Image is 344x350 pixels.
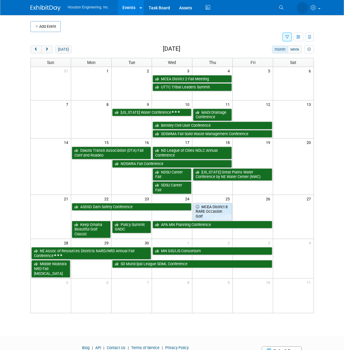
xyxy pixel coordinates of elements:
span: 7 [65,100,71,108]
span: 1 [106,67,111,75]
span: 6 [106,278,111,286]
span: 29 [104,239,111,247]
a: API [95,345,101,350]
span: 21 [63,195,71,202]
span: 8 [187,278,192,286]
span: 26 [265,195,273,202]
span: 12 [265,100,273,108]
h2: [DATE] [163,46,180,52]
span: 11 [225,100,232,108]
a: Middle Niobrara NRD Fall [MEDICAL_DATA] [31,260,71,277]
a: MCEA District 8 RARE Occasion Golf [193,203,232,220]
span: 1 [187,239,192,247]
span: 24 [185,195,192,202]
span: Thu [209,60,216,65]
img: ExhibitDay [30,5,61,11]
span: 19 [265,138,273,146]
span: 10 [185,100,192,108]
span: 11 [306,278,314,286]
span: Fri [251,60,255,65]
a: Bentley Civil User Conference [153,122,272,129]
span: 16 [144,138,152,146]
a: Policy Summit GNDC [112,221,151,233]
a: APA MN Planning Conference [153,221,272,229]
span: 9 [146,100,152,108]
button: prev [30,46,42,53]
span: Mon [87,60,96,65]
span: Sun [47,60,54,65]
span: 23 [144,195,152,202]
span: 18 [225,138,232,146]
button: week [288,46,301,53]
span: | [160,345,164,350]
span: Tue [128,60,135,65]
button: next [41,46,52,53]
span: Sat [290,60,296,65]
span: 6 [308,67,314,75]
a: MN GIS/LIS Consortium [153,247,272,255]
span: 31 [63,67,71,75]
a: SD Municipal League SDML Conference [112,260,272,268]
span: 9 [227,278,232,286]
span: 4 [308,239,314,247]
a: Contact Us [107,345,125,350]
a: MADI Drainage Conference [193,109,232,121]
span: 14 [63,138,71,146]
span: 2 [146,67,152,75]
button: Add Event [30,21,61,32]
a: NDSU Career Fair [153,168,191,181]
span: 8 [106,100,111,108]
span: 25 [225,195,232,202]
a: SDSWMA Fall Solid Waste Management Conference [153,130,272,138]
span: 5 [267,67,273,75]
a: ND League of Cities NDLC Annual Conference [153,147,232,159]
button: month [272,46,288,53]
i: Personalize Calendar [307,48,311,52]
img: Heidi Joarnt [297,2,308,14]
a: Blog [82,345,90,350]
span: 15 [104,138,111,146]
span: 5 [65,278,71,286]
span: 30 [144,239,152,247]
a: NE Assoc of Resources Districts NARD/NRD Annual Fall Conference [31,247,151,259]
span: 13 [306,100,314,108]
span: 27 [306,195,314,202]
span: 17 [185,138,192,146]
span: 28 [63,239,71,247]
a: [US_STATE] Water Conference [112,109,191,116]
a: Terms of Service [131,345,159,350]
span: Houston Engineering, Inc. [68,5,109,9]
a: Dakota Transit Association (DTA) Fall Conf and Roadeo [72,147,151,159]
a: Privacy Policy [165,345,189,350]
a: MCEA District 2 Fall Meeting [153,75,232,83]
a: UTTC Tribal Leaders Summit [153,83,232,91]
span: 22 [104,195,111,202]
a: Keep Omaha Beautiful Golf Classic [72,221,111,238]
span: 3 [187,67,192,75]
span: 2 [227,239,232,247]
span: 10 [265,278,273,286]
button: [DATE] [55,46,71,53]
span: 7 [146,278,152,286]
span: Wed [168,60,176,65]
span: 4 [227,67,232,75]
a: ASDSO Dam Safety Conference [72,203,191,211]
a: [US_STATE] Great Plains Water Conference by NE Water Center (NWC) [193,168,272,181]
span: | [102,345,106,350]
button: myCustomButton [305,46,314,53]
span: 3 [267,239,273,247]
a: SDSU Career Fair [153,181,191,194]
span: 20 [306,138,314,146]
span: | [90,345,94,350]
a: NDSWRA Fall Conference [112,160,232,168]
span: | [126,345,130,350]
